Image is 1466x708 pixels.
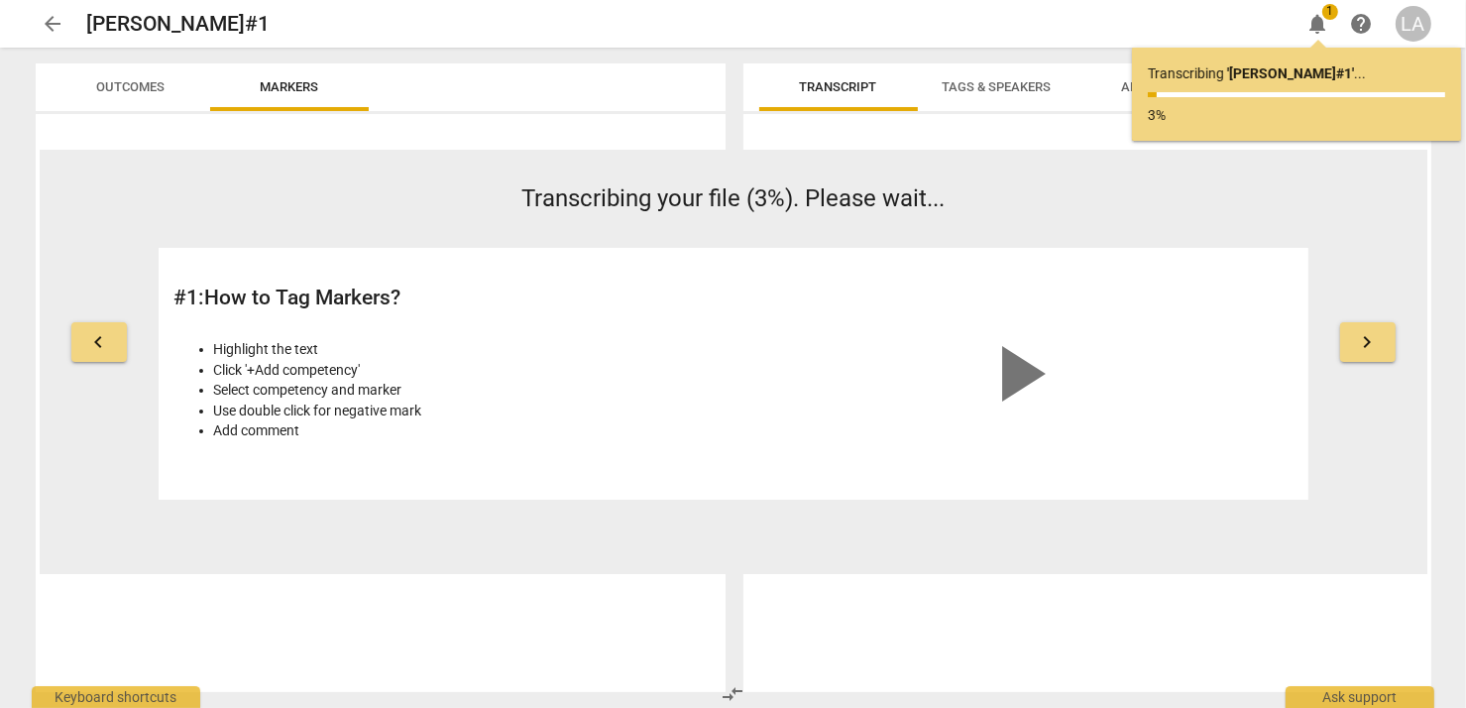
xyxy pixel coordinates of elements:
[96,79,165,94] span: Outcomes
[174,286,723,310] h2: # 1 : How to Tag Markers?
[800,79,877,94] span: Transcript
[521,184,945,212] span: Transcribing your file (3%). Please wait...
[1322,4,1338,20] span: 1
[87,330,111,354] span: keyboard_arrow_left
[943,79,1052,94] span: Tags & Speakers
[214,401,723,421] li: Use double click for negative mark
[87,12,271,37] h2: [PERSON_NAME]#1
[1227,65,1354,81] b: ' [PERSON_NAME]#1 '
[970,326,1066,421] span: play_arrow
[1306,12,1330,36] span: notifications
[1350,12,1374,36] span: help
[260,79,318,94] span: Markers
[1344,6,1380,42] a: Help
[1148,105,1445,126] p: 3%
[721,682,744,706] span: compare_arrows
[1356,330,1380,354] span: keyboard_arrow_right
[1300,6,1336,42] button: Notifications
[214,360,723,381] li: Click '+Add competency'
[1148,63,1445,84] p: Transcribing ...
[1286,686,1434,708] div: Ask support
[214,380,723,401] li: Select competency and marker
[1396,6,1431,42] button: LA
[32,686,200,708] div: Keyboard shortcuts
[42,12,65,36] span: arrow_back
[214,339,723,360] li: Highlight the text
[1122,79,1189,94] span: Analytics
[214,420,723,441] li: Add comment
